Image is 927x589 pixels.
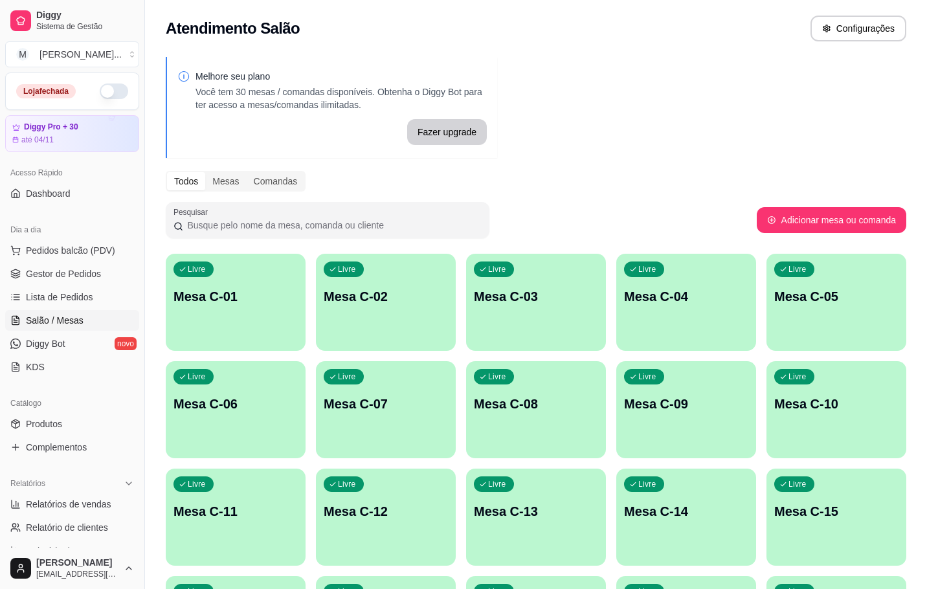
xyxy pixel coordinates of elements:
span: [PERSON_NAME] [36,557,118,569]
p: Livre [188,264,206,274]
span: Relatório de mesas [26,544,104,557]
article: Diggy Pro + 30 [24,122,78,132]
span: Lista de Pedidos [26,291,93,304]
button: LivreMesa C-08 [466,361,606,458]
span: Relatórios de vendas [26,498,111,511]
p: Livre [188,372,206,382]
button: LivreMesa C-02 [316,254,456,351]
p: Livre [488,264,506,274]
button: LivreMesa C-15 [766,469,906,566]
h2: Atendimento Salão [166,18,300,39]
div: [PERSON_NAME] ... [39,48,122,61]
button: LivreMesa C-09 [616,361,756,458]
a: Salão / Mesas [5,310,139,331]
p: Livre [788,372,807,382]
p: Mesa C-14 [624,502,748,520]
p: Livre [488,479,506,489]
div: Dia a dia [5,219,139,240]
button: Select a team [5,41,139,67]
span: Dashboard [26,187,71,200]
p: Livre [338,372,356,382]
button: LivreMesa C-04 [616,254,756,351]
a: Relatório de mesas [5,540,139,561]
p: Mesa C-08 [474,395,598,413]
p: Livre [188,479,206,489]
p: Livre [638,479,656,489]
article: até 04/11 [21,135,54,145]
div: Acesso Rápido [5,162,139,183]
a: Produtos [5,414,139,434]
button: LivreMesa C-11 [166,469,306,566]
label: Pesquisar [173,206,212,217]
button: Configurações [810,16,906,41]
button: LivreMesa C-05 [766,254,906,351]
a: Relatórios de vendas [5,494,139,515]
input: Pesquisar [183,219,482,232]
a: Complementos [5,437,139,458]
span: Produtos [26,417,62,430]
p: Mesa C-12 [324,502,448,520]
p: Você tem 30 mesas / comandas disponíveis. Obtenha o Diggy Bot para ter acesso a mesas/comandas il... [195,85,487,111]
div: Catálogo [5,393,139,414]
a: Diggy Botnovo [5,333,139,354]
p: Mesa C-10 [774,395,899,413]
span: [EMAIL_ADDRESS][DOMAIN_NAME] [36,569,118,579]
button: LivreMesa C-01 [166,254,306,351]
p: Melhore seu plano [195,70,487,83]
button: [PERSON_NAME][EMAIL_ADDRESS][DOMAIN_NAME] [5,553,139,584]
a: KDS [5,357,139,377]
button: Pedidos balcão (PDV) [5,240,139,261]
span: Diggy Bot [26,337,65,350]
p: Livre [488,372,506,382]
span: Sistema de Gestão [36,21,134,32]
button: Adicionar mesa ou comanda [757,207,906,233]
button: LivreMesa C-12 [316,469,456,566]
p: Livre [638,372,656,382]
span: Pedidos balcão (PDV) [26,244,115,257]
p: Livre [788,264,807,274]
p: Mesa C-02 [324,287,448,306]
p: Livre [788,479,807,489]
p: Livre [638,264,656,274]
div: Loja fechada [16,84,76,98]
button: LivreMesa C-07 [316,361,456,458]
span: KDS [26,361,45,373]
span: Relatório de clientes [26,521,108,534]
span: Gestor de Pedidos [26,267,101,280]
p: Livre [338,264,356,274]
p: Mesa C-11 [173,502,298,520]
button: LivreMesa C-03 [466,254,606,351]
div: Todos [167,172,205,190]
span: Diggy [36,10,134,21]
button: LivreMesa C-10 [766,361,906,458]
a: Relatório de clientes [5,517,139,538]
p: Mesa C-01 [173,287,298,306]
p: Mesa C-13 [474,502,598,520]
button: LivreMesa C-13 [466,469,606,566]
span: Complementos [26,441,87,454]
a: Diggy Pro + 30até 04/11 [5,115,139,152]
a: DiggySistema de Gestão [5,5,139,36]
a: Lista de Pedidos [5,287,139,307]
button: LivreMesa C-06 [166,361,306,458]
a: Dashboard [5,183,139,204]
p: Mesa C-06 [173,395,298,413]
button: Alterar Status [100,83,128,99]
button: Fazer upgrade [407,119,487,145]
a: Gestor de Pedidos [5,263,139,284]
span: Relatórios [10,478,45,489]
p: Mesa C-05 [774,287,899,306]
p: Mesa C-03 [474,287,598,306]
div: Comandas [247,172,305,190]
p: Mesa C-09 [624,395,748,413]
span: Salão / Mesas [26,314,84,327]
p: Mesa C-15 [774,502,899,520]
div: Mesas [205,172,246,190]
p: Mesa C-04 [624,287,748,306]
span: M [16,48,29,61]
p: Mesa C-07 [324,395,448,413]
p: Livre [338,479,356,489]
button: LivreMesa C-14 [616,469,756,566]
